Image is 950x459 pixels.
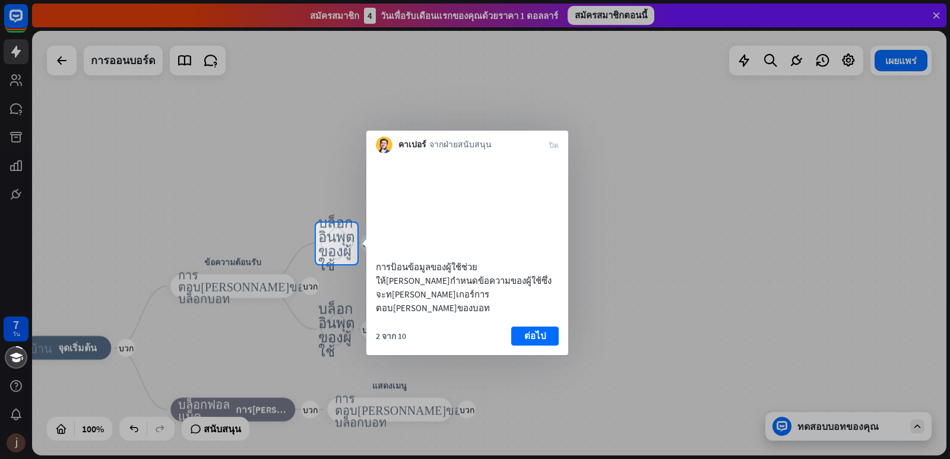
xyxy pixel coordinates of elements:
[376,261,552,314] font: การป้อนข้อมูลของผู้ใช้ช่วยให้[PERSON_NAME]กำหนดข้อความของผู้ใช้ซึ่งจะท[PERSON_NAME]เกอร์การตอบ[PE...
[549,141,559,148] font: ปิด
[511,327,559,346] button: ต่อไป
[318,214,355,272] font: บล็อกอินพุตของผู้ใช้
[524,330,546,341] font: ต่อไป
[398,139,426,150] font: คาเปอร์
[376,331,406,341] font: 2 จาก 10
[429,139,492,150] font: จากฝ่ายสนับสนุน
[9,5,45,40] button: เปิดวิดเจ็ตแชท LiveChat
